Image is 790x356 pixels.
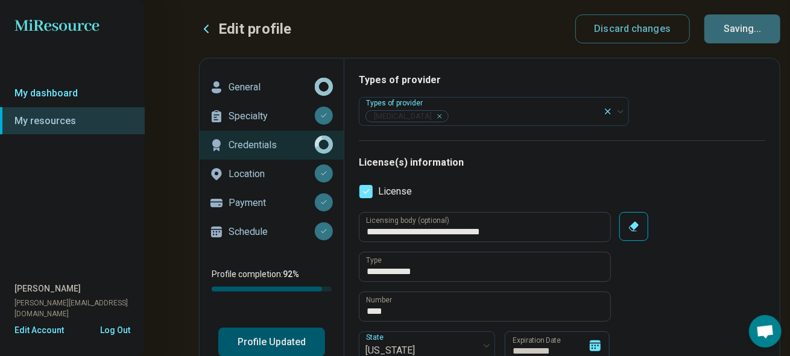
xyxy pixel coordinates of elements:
p: Location [229,167,315,181]
label: State [366,333,386,342]
span: [PERSON_NAME] [14,283,81,295]
span: License [378,184,412,199]
div: Open chat [749,315,782,348]
p: Specialty [229,109,315,123]
a: Schedule [200,217,344,246]
p: Payment [229,196,315,210]
input: credential.licenses.0.name [359,252,610,281]
p: Credentials [229,138,315,152]
a: General [200,73,344,102]
a: Credentials [200,131,344,160]
div: Profile completion [212,287,332,292]
button: Edit profile [199,19,291,39]
label: Number [366,296,392,304]
a: Specialty [200,102,344,131]
button: Saving... [704,14,780,43]
div: Profile completion: [200,261,344,299]
a: Location [200,160,344,189]
p: Edit profile [218,19,291,39]
button: Edit Account [14,324,64,337]
p: Schedule [229,225,315,239]
span: [MEDICAL_DATA] [366,111,436,122]
p: General [229,80,315,95]
a: Payment [200,189,344,217]
label: Types of provider [366,99,425,107]
label: Licensing body (optional) [366,217,449,224]
button: Discard changes [575,14,690,43]
span: 92 % [283,269,299,279]
label: Type [366,257,382,264]
button: Log Out [100,324,130,334]
span: [PERSON_NAME][EMAIL_ADDRESS][DOMAIN_NAME] [14,298,145,319]
h3: License(s) information [359,155,765,170]
h3: Types of provider [359,73,765,87]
